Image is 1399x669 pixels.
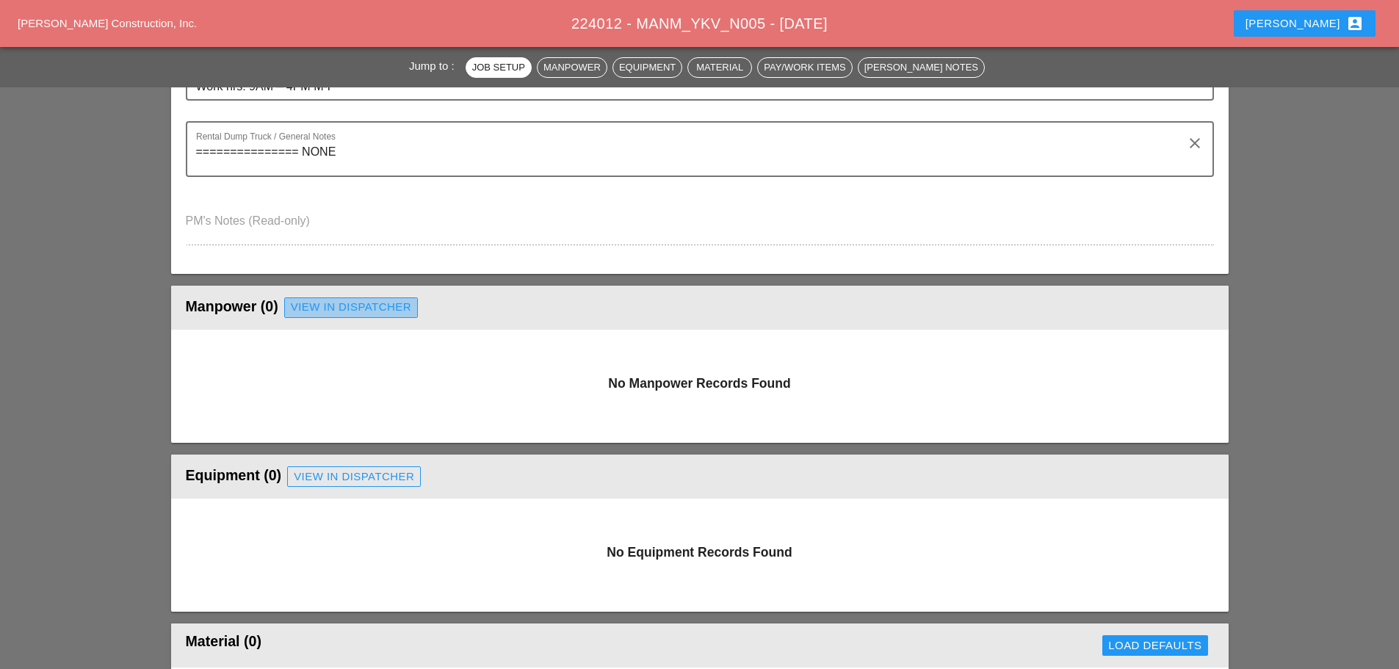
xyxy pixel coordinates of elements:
button: Job Setup [466,57,532,78]
div: Pay/Work Items [764,60,845,75]
div: Load Defaults [1108,637,1201,654]
a: [PERSON_NAME] Construction, Inc. [18,17,197,29]
div: Equipment (0) [186,462,1214,491]
button: Pay/Work Items [757,57,852,78]
button: Material [687,57,752,78]
button: Manpower [537,57,607,78]
div: [PERSON_NAME] [1246,15,1364,32]
div: [PERSON_NAME] Notes [864,60,978,75]
div: Material (0) [186,631,679,660]
button: Equipment [612,57,682,78]
div: Material [694,60,745,75]
div: View in Dispatcher [291,299,411,316]
div: Manpower [543,60,601,75]
textarea: Rental Dump Truck / General Notes [196,140,1192,176]
span: Jump to : [409,59,460,72]
i: clear [1186,134,1204,152]
button: Load Defaults [1102,635,1207,656]
div: Manpower (0) [186,293,1214,322]
textarea: PM's Notes (Read-only) [186,209,1214,245]
a: View in Dispatcher [284,297,418,318]
i: account_box [1346,15,1364,32]
h3: No Equipment Records Found [186,543,1214,562]
div: View in Dispatcher [294,469,414,485]
button: [PERSON_NAME] [1234,10,1375,37]
h3: No Manpower Records Found [186,374,1214,393]
a: View in Dispatcher [287,466,421,487]
button: [PERSON_NAME] Notes [858,57,985,78]
span: 224012 - MANM_YKV_N005 - [DATE] [571,15,828,32]
div: Job Setup [472,60,525,75]
div: Equipment [619,60,676,75]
